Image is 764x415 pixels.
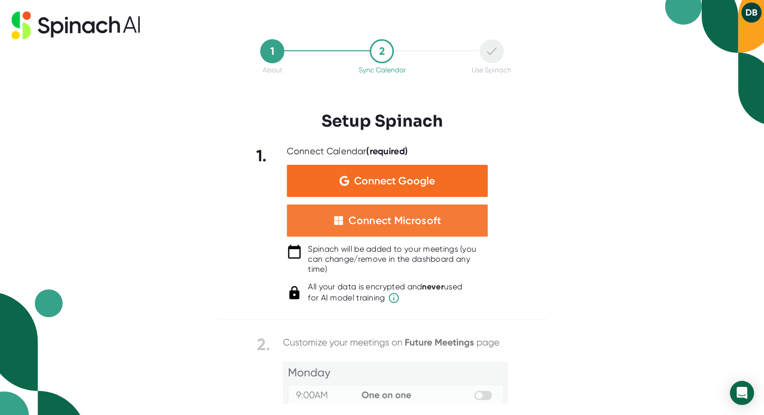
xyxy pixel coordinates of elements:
span: for AI model training [308,292,462,304]
div: All your data is encrypted and used [308,282,462,304]
div: 2 [370,39,394,63]
h3: Setup Spinach [321,112,443,131]
img: microsoft-white-squares.05348b22b8389b597c576c3b9d3cf43b.svg [334,216,344,226]
span: Connect Google [354,176,435,186]
b: (required) [366,146,408,157]
div: Connect Calendar [287,146,408,157]
div: Sync Calendar [358,66,405,74]
div: Spinach will be added to your meetings (you can change/remove in the dashboard any time) [308,244,488,274]
div: About [263,66,282,74]
div: 1 [260,39,284,63]
img: Aehbyd4JwY73AAAAAElFTkSuQmCC [340,176,349,186]
div: Use Spinach [472,66,511,74]
button: DB [741,3,761,23]
b: 1. [256,146,267,165]
b: never [422,282,444,291]
div: Connect Microsoft [349,214,441,227]
div: Open Intercom Messenger [730,381,754,405]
